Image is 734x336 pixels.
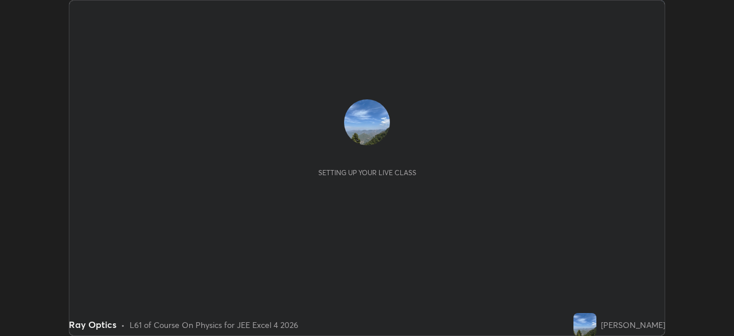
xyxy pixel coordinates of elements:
div: Ray Optics [69,318,116,331]
div: Setting up your live class [318,168,416,177]
img: ae8f960d671646caa26cb3ff0d679e78.jpg [573,313,596,336]
div: • [121,319,125,331]
div: [PERSON_NAME] [601,319,665,331]
div: L61 of Course On Physics for JEE Excel 4 2026 [130,319,298,331]
img: ae8f960d671646caa26cb3ff0d679e78.jpg [344,99,390,145]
